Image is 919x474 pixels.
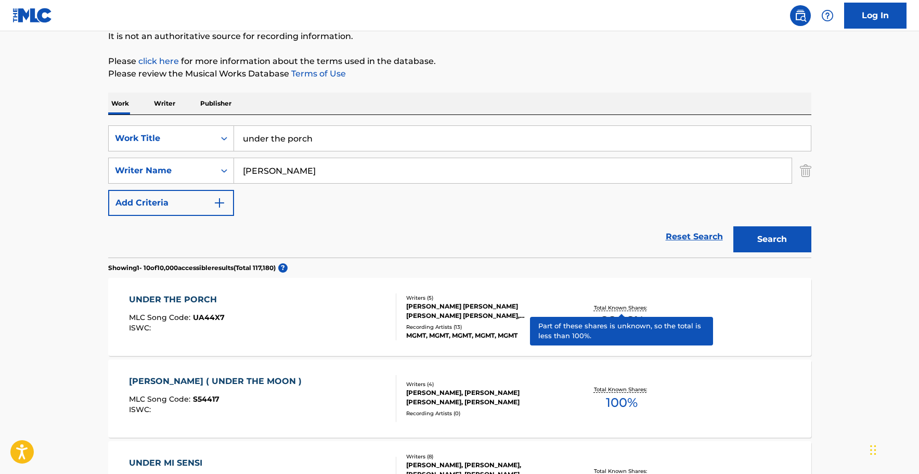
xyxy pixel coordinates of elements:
[129,394,193,404] span: MLC Song Code :
[129,375,307,388] div: [PERSON_NAME] ( UNDER THE MOON )
[129,313,193,322] span: MLC Song Code :
[115,164,209,177] div: Writer Name
[289,69,346,79] a: Terms of Use
[108,30,811,43] p: It is not an authoritative source for recording information.
[661,225,728,248] a: Reset Search
[12,8,53,23] img: MLC Logo
[129,457,225,469] div: UNDER MI SENSI
[790,5,811,26] a: Public Search
[794,9,807,22] img: search
[108,55,811,68] p: Please for more information about the terms used in the database.
[733,226,811,252] button: Search
[406,453,563,460] div: Writers ( 8 )
[821,9,834,22] img: help
[129,405,153,414] span: ISWC :
[406,302,563,321] div: [PERSON_NAME] [PERSON_NAME] [PERSON_NAME] [PERSON_NAME], [PERSON_NAME], [PERSON_NAME], [PERSON_NAME]
[115,132,209,145] div: Work Title
[594,386,650,393] p: Total Known Shares:
[606,393,638,412] span: 100 %
[108,68,811,80] p: Please review the Musical Works Database
[193,313,225,322] span: UA44X7
[129,323,153,332] span: ISWC :
[406,331,563,340] div: MGMT, MGMT, MGMT, MGMT, MGMT
[193,394,219,404] span: S54417
[151,93,178,114] p: Writer
[197,93,235,114] p: Publisher
[138,56,179,66] a: click here
[594,304,650,312] p: Total Known Shares:
[108,93,132,114] p: Work
[108,278,811,356] a: UNDER THE PORCHMLC Song Code:UA44X7ISWC:Writers (5)[PERSON_NAME] [PERSON_NAME] [PERSON_NAME] [PER...
[108,360,811,438] a: [PERSON_NAME] ( UNDER THE MOON )MLC Song Code:S54417ISWC:Writers (4)[PERSON_NAME], [PERSON_NAME] ...
[406,388,563,407] div: [PERSON_NAME], [PERSON_NAME] [PERSON_NAME], [PERSON_NAME]
[406,380,563,388] div: Writers ( 4 )
[406,409,563,417] div: Recording Artists ( 0 )
[108,190,234,216] button: Add Criteria
[817,5,838,26] div: Help
[867,424,919,474] iframe: Chat Widget
[406,294,563,302] div: Writers ( 5 )
[108,263,276,273] p: Showing 1 - 10 of 10,000 accessible results (Total 117,180 )
[406,323,563,331] div: Recording Artists ( 13 )
[870,434,876,466] div: Drag
[129,293,225,306] div: UNDER THE PORCH
[600,312,644,330] span: 66.66 %
[278,263,288,273] span: ?
[108,125,811,258] form: Search Form
[844,3,907,29] a: Log In
[213,197,226,209] img: 9d2ae6d4665cec9f34b9.svg
[800,158,811,184] img: Delete Criterion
